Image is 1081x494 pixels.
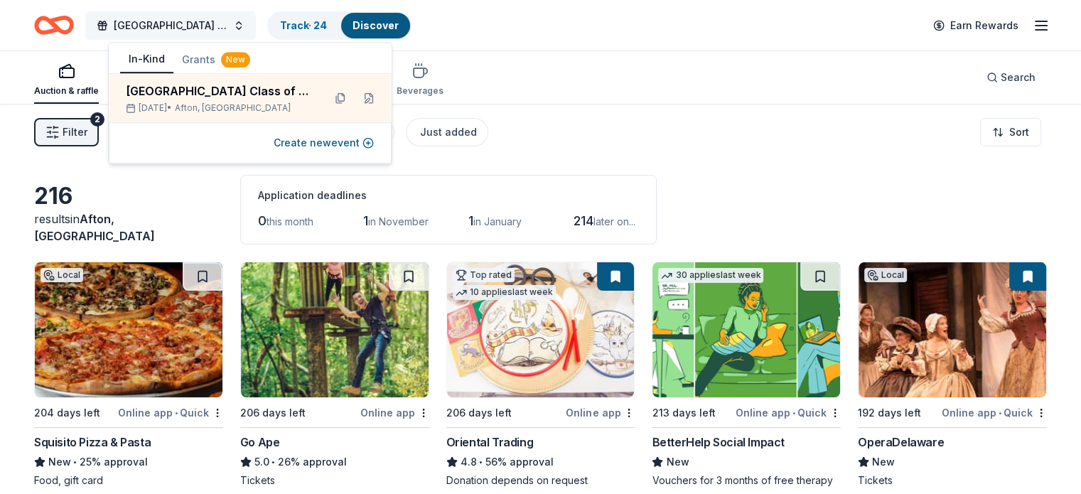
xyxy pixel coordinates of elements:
div: Go Ape [240,434,280,451]
img: Image for Go Ape [241,262,429,397]
span: Afton, [GEOGRAPHIC_DATA] [175,102,291,114]
div: Online app [566,404,635,421]
a: Image for BetterHelp Social Impact30 applieslast week213 days leftOnline app•QuickBetterHelp Soci... [652,262,841,488]
button: Sort [980,118,1041,146]
div: results [34,210,223,245]
div: Online app Quick [942,404,1047,421]
img: Image for BetterHelp Social Impact [652,262,840,397]
div: Application deadlines [258,187,639,204]
div: 204 days left [34,404,100,421]
div: 10 applies last week [453,285,556,300]
div: Just added [420,124,477,141]
img: Image for OperaDelaware [859,262,1046,397]
div: OperaDelaware [858,434,944,451]
span: 1 [468,213,473,228]
a: Image for Squisito Pizza & PastaLocal204 days leftOnline app•QuickSquisito Pizza & PastaNew•25% a... [34,262,223,488]
button: In-Kind [120,46,173,73]
button: Grants [173,47,259,73]
div: Squisito Pizza & Pasta [34,434,151,451]
span: • [479,456,483,468]
span: • [73,456,77,468]
div: 192 days left [858,404,921,421]
span: New [872,453,895,471]
a: Image for Oriental TradingTop rated10 applieslast week206 days leftOnline appOriental Trading4.8•... [446,262,635,488]
button: Just added [406,118,488,146]
span: Search [1001,69,1036,86]
a: Home [34,9,74,42]
div: New [221,52,250,68]
button: [GEOGRAPHIC_DATA] Class of 2026 After Prom Committee [85,11,256,40]
span: in January [473,215,522,227]
span: 5.0 [254,453,269,471]
div: Donation depends on request [446,473,635,488]
span: 1 [363,213,368,228]
div: Local [864,268,907,282]
div: Beverages [397,85,443,97]
span: Afton, [GEOGRAPHIC_DATA] [34,212,155,243]
div: 206 days left [240,404,306,421]
button: Auction & raffle [34,57,99,104]
img: Image for Squisito Pizza & Pasta [35,262,222,397]
span: in [34,212,155,243]
div: Online app [360,404,429,421]
div: 25% approval [34,453,223,471]
div: Tickets [858,473,1047,488]
span: Filter [63,124,87,141]
span: 4.8 [461,453,477,471]
span: this month [267,215,313,227]
div: 26% approval [240,453,429,471]
div: Oriental Trading [446,434,534,451]
span: Sort [1009,124,1029,141]
span: in November [368,215,429,227]
div: 56% approval [446,453,635,471]
div: [DATE] • [126,102,312,114]
button: Beverages [397,57,443,104]
span: • [175,407,178,419]
div: Tickets [240,473,429,488]
div: 213 days left [652,404,715,421]
img: Image for Oriental Trading [447,262,635,397]
div: 216 [34,182,223,210]
span: New [48,453,71,471]
span: • [999,407,1001,419]
button: Create newevent [274,134,374,151]
a: Discover [353,19,399,31]
div: BetterHelp Social Impact [652,434,784,451]
span: • [271,456,275,468]
div: Online app Quick [118,404,223,421]
button: Track· 24Discover [267,11,412,40]
span: [GEOGRAPHIC_DATA] Class of 2026 After Prom Committee [114,17,227,34]
div: 2 [90,112,104,127]
div: Vouchers for 3 months of free therapy [652,473,841,488]
span: New [666,453,689,471]
div: Local [41,268,83,282]
button: Filter2 [34,118,99,146]
div: Online app Quick [736,404,841,421]
div: Food, gift card [34,473,223,488]
a: Track· 24 [280,19,327,31]
div: Top rated [453,268,515,282]
span: 0 [258,213,267,228]
div: [GEOGRAPHIC_DATA] Class of 2026 After Prom Committee [126,82,312,100]
button: Search [975,63,1047,92]
div: Auction & raffle [34,85,99,97]
div: 206 days left [446,404,512,421]
a: Earn Rewards [925,13,1027,38]
span: later on... [593,215,635,227]
div: 30 applies last week [658,268,763,283]
a: Image for OperaDelawareLocal192 days leftOnline app•QuickOperaDelawareNewTickets [858,262,1047,488]
a: Image for Go Ape206 days leftOnline appGo Ape5.0•26% approvalTickets [240,262,429,488]
span: 214 [574,213,593,228]
span: • [792,407,795,419]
